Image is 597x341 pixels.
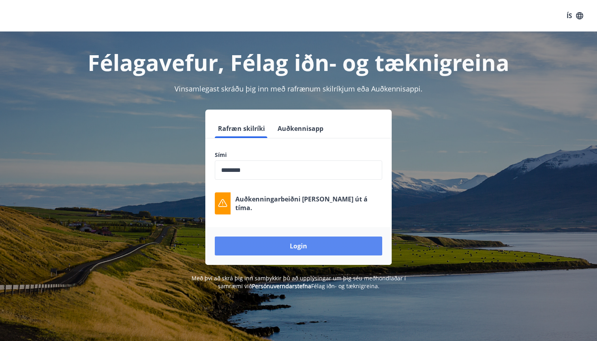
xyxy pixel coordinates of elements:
span: Með því að skrá þig inn samþykkir þú að upplýsingar um þig séu meðhöndlaðar í samræmi við Félag i... [191,274,406,290]
label: Sími [215,151,382,159]
button: Login [215,237,382,255]
button: Auðkennisapp [274,119,327,138]
button: Rafræn skilríki [215,119,268,138]
button: ÍS [562,9,588,23]
p: Auðkenningarbeiðni [PERSON_NAME] út á tíma. [235,195,382,212]
a: Persónuverndarstefna [252,282,311,290]
span: Vinsamlegast skráðu þig inn með rafrænum skilríkjum eða Auðkennisappi. [175,84,422,93]
h1: Félagavefur, Félag iðn- og tæknigreina [24,47,573,77]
